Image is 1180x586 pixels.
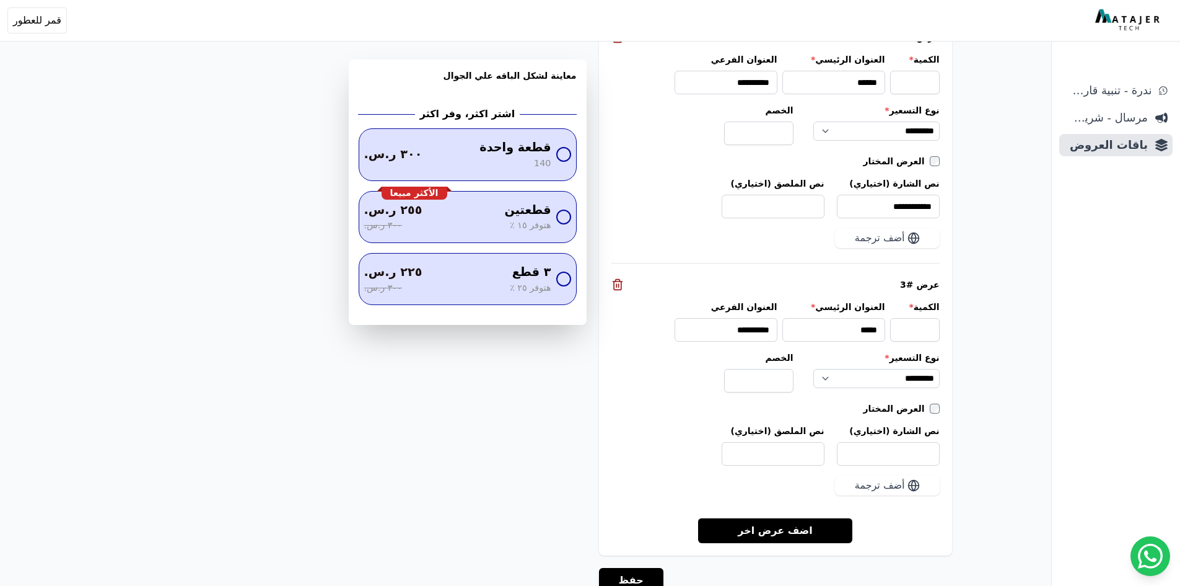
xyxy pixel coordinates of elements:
[512,264,551,282] span: ٣ قطع
[855,478,905,493] span: أضف ترجمة
[782,53,885,66] label: العنوان الرئيسي
[611,278,940,291] div: عرض #3
[724,352,793,364] label: الخصم
[855,231,905,246] span: أضف ترجمة
[782,301,885,313] label: العنوان الرئيسي
[813,352,940,364] label: نوع التسعير
[890,53,940,66] label: الكمية
[1064,109,1148,127] span: مرسال - شريط دعاية
[890,301,940,313] label: الكمية
[479,139,551,157] span: قطعة واحدة
[534,157,551,171] span: 140
[835,476,940,495] button: أضف ترجمة
[1064,136,1148,154] span: باقات العروض
[1095,9,1163,32] img: MatajerTech Logo
[7,7,67,33] button: قمر للعطور
[863,155,930,167] label: العرض المختار
[420,107,515,122] h2: اشتر اكثر، وفر اكثر
[722,177,824,190] label: نص الملصق (اختياري)
[359,69,577,97] h3: معاينة لشكل الباقه علي الجوال
[675,53,777,66] label: العنوان الفرعي
[722,425,824,437] label: نص الملصق (اختياري)
[382,187,447,200] div: الأكثر مبيعا
[863,402,930,415] label: العرض المختار
[510,219,551,233] span: هتوفر ١٥ ٪
[13,13,61,28] span: قمر للعطور
[504,202,551,220] span: قطعتين
[675,301,777,313] label: العنوان الفرعي
[837,425,940,437] label: نص الشارة (اختياري)
[364,282,402,295] span: ٣٠٠ ر.س.
[364,146,422,164] span: ٣٠٠ ر.س.
[835,228,940,248] button: أضف ترجمة
[724,104,793,117] label: الخصم
[364,264,422,282] span: ٢٢٥ ر.س.
[364,219,402,233] span: ٣٠٠ ر.س.
[1064,82,1152,99] span: ندرة - تنبية قارب علي النفاذ
[698,518,852,543] a: اضف عرض اخر
[364,202,422,220] span: ٢٥٥ ر.س.
[837,177,940,190] label: نص الشارة (اختياري)
[510,282,551,295] span: هتوفر ٢٥ ٪
[813,104,940,117] label: نوع التسعير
